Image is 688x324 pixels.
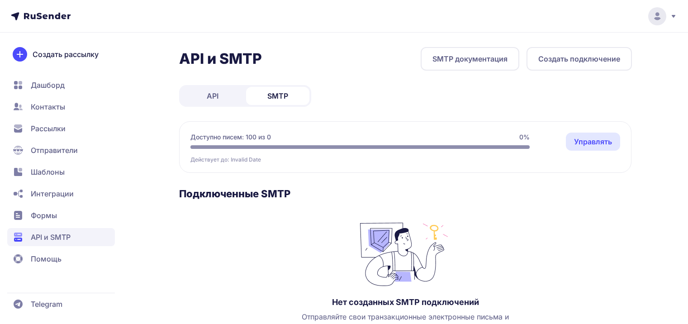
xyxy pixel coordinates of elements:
[519,133,530,142] span: 0%
[181,87,244,105] a: API
[31,253,62,264] span: Помощь
[31,167,65,177] span: Шаблоны
[179,187,632,200] h3: Подключенные SMTP
[31,232,71,243] span: API и SMTP
[190,133,271,142] span: Доступно писем: 100 из 0
[31,145,78,156] span: Отправители
[31,188,74,199] span: Интеграции
[31,299,62,310] span: Telegram
[267,91,288,101] span: SMTP
[246,87,309,105] a: SMTP
[360,218,451,286] img: no_photo
[527,47,632,71] button: Создать подключение
[31,210,57,221] span: Формы
[332,297,479,308] h3: Нет созданных SMTP подключений
[7,295,115,313] a: Telegram
[566,133,620,151] a: Управлять
[33,49,99,60] span: Создать рассылку
[421,47,519,71] a: SMTP документация
[207,91,218,101] span: API
[190,156,261,163] span: Действует до: Invalid Date
[31,101,65,112] span: Контакты
[31,80,65,91] span: Дашборд
[179,50,262,68] h2: API и SMTP
[31,123,66,134] span: Рассылки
